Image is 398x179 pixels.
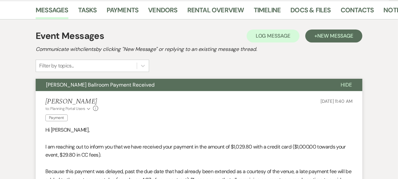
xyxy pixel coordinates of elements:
a: Vendors [148,5,177,19]
p: I am reaching out to inform you that we have received your payment in the amount of $1,029.80 wit... [45,143,353,159]
p: Hi [PERSON_NAME], [45,126,353,134]
button: +New Message [305,30,362,42]
button: Hide [330,79,362,91]
button: [PERSON_NAME] Ballroom Payment Received [36,79,330,91]
span: New Message [317,32,353,39]
h5: [PERSON_NAME] [45,98,98,106]
a: Tasks [78,5,97,19]
a: Contacts [341,5,374,19]
a: Docs & Files [290,5,331,19]
a: Payments [107,5,139,19]
span: Log Message [256,32,290,39]
div: Filter by topics... [39,62,74,70]
span: [PERSON_NAME] Ballroom Payment Received [46,81,155,88]
a: Timeline [254,5,281,19]
span: to: Planning Portal Users [45,106,85,111]
h2: Communicate with clients by clicking "New Message" or replying to an existing message thread. [36,45,362,53]
span: [DATE] 11:40 AM [321,98,353,104]
span: Payment [45,114,68,121]
span: Hide [341,81,352,88]
button: Log Message [247,30,299,42]
button: to: Planning Portal Users [45,106,91,112]
h1: Event Messages [36,29,104,43]
a: Messages [36,5,68,19]
a: Rental Overview [187,5,244,19]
